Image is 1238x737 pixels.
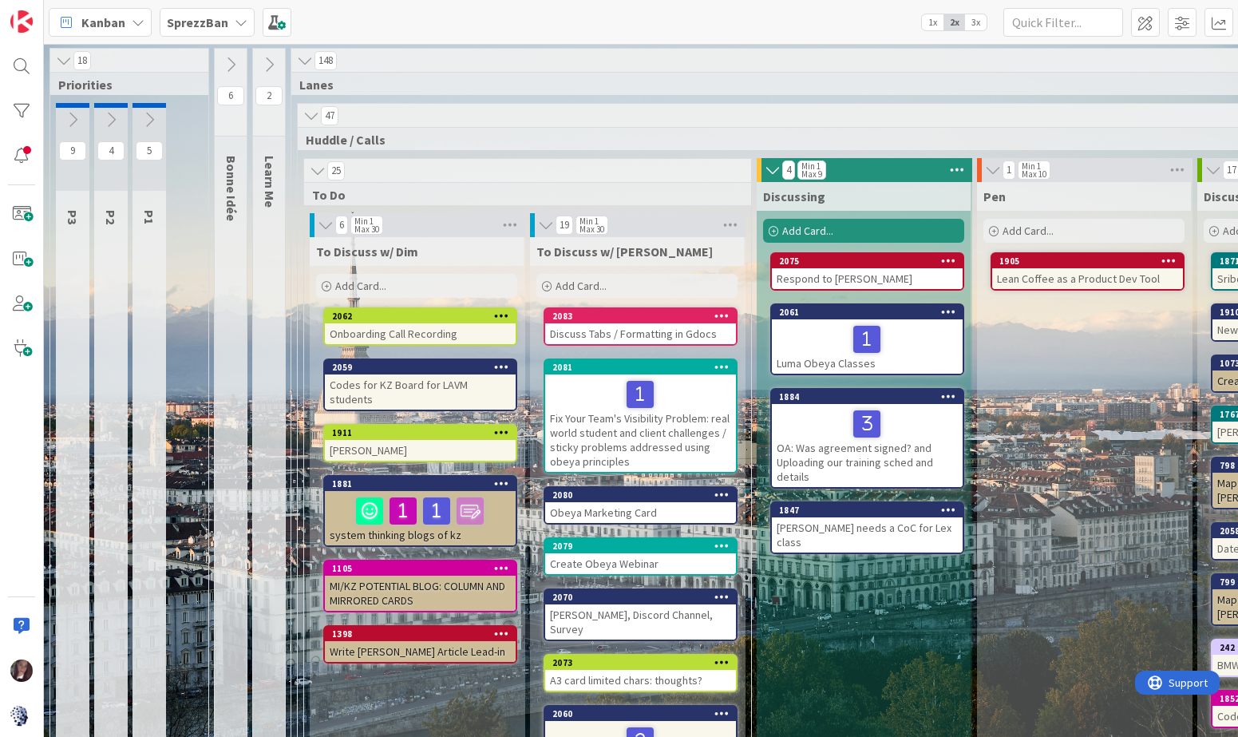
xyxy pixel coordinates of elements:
span: 18 [73,51,91,70]
div: Max 30 [354,225,379,233]
div: 2061 [772,305,963,319]
div: Codes for KZ Board for LAVM students [325,374,516,410]
span: P2 [103,210,119,224]
span: Add Card... [1003,224,1054,238]
div: 2070 [545,590,736,604]
span: Priorities [58,77,188,93]
div: 2075 [772,254,963,268]
div: 1847 [779,505,963,516]
div: 2070[PERSON_NAME], Discord Channel, Survey [545,590,736,640]
div: 2083 [545,309,736,323]
div: Luma Obeya Classes [772,319,963,374]
div: 1905 [999,256,1183,267]
div: MI/KZ POTENTIAL BLOG: COLUMN AND MIRRORED CARDS [325,576,516,611]
div: Onboarding Call Recording [325,323,516,344]
div: 2079 [545,539,736,553]
div: 2081 [545,360,736,374]
div: 1911 [332,427,516,438]
span: Add Card... [782,224,833,238]
div: 1881 [332,478,516,489]
div: 1884 [779,391,963,402]
div: 2073 [545,656,736,670]
div: 2062 [332,311,516,322]
div: 1905Lean Coffee as a Product Dev Tool [992,254,1183,289]
div: 1105 [325,561,516,576]
span: 19 [556,216,573,235]
div: 2079Create Obeya Webinar [545,539,736,574]
div: Create Obeya Webinar [545,553,736,574]
div: 2080 [545,488,736,502]
span: Learn Me [262,156,278,208]
span: 6 [217,86,244,105]
div: 2080Obeya Marketing Card [545,488,736,523]
div: 1398 [325,627,516,641]
span: P3 [65,210,81,224]
span: 25 [327,161,345,180]
span: To Discuss w/ Dim [316,244,418,260]
div: 1105 [332,563,516,574]
div: Obeya Marketing Card [545,502,736,523]
div: 2062Onboarding Call Recording [325,309,516,344]
div: 1847[PERSON_NAME] needs a CoC for Lex class [772,503,963,553]
span: Discussing [763,188,825,204]
span: Bonne Idée [223,156,239,221]
div: Fix Your Team's Visibility Problem: real world student and client challenges / sticky problems ad... [545,374,736,472]
div: 1881system thinking blogs of kz [325,477,516,545]
div: Write [PERSON_NAME] Article Lead-in [325,641,516,662]
span: To Discuss w/ Jim [536,244,713,260]
div: 2079 [552,541,736,552]
div: 2059Codes for KZ Board for LAVM students [325,360,516,410]
span: 4 [782,160,795,180]
div: 2075Respond to [PERSON_NAME] [772,254,963,289]
span: To Do [312,187,731,203]
div: 2080 [552,489,736,501]
div: Max 30 [579,225,604,233]
span: 1 [1003,160,1015,180]
span: 6 [335,216,348,235]
div: Min 1 [579,217,599,225]
span: Add Card... [556,279,607,293]
div: 2073 [552,657,736,668]
div: 2073A3 card limited chars: thoughts? [545,656,736,691]
div: 2062 [325,309,516,323]
div: 2060 [545,707,736,721]
div: 2061 [779,307,963,318]
span: 3x [965,14,987,30]
div: 2059 [325,360,516,374]
span: 4 [97,141,125,160]
div: Max 9 [801,170,822,178]
div: 2070 [552,592,736,603]
div: 2059 [332,362,516,373]
div: 1105MI/KZ POTENTIAL BLOG: COLUMN AND MIRRORED CARDS [325,561,516,611]
span: Add Card... [335,279,386,293]
span: 1x [922,14,943,30]
div: Min 1 [801,162,821,170]
input: Quick Filter... [1003,8,1123,37]
span: P1 [141,210,157,224]
div: 2061Luma Obeya Classes [772,305,963,374]
div: A3 card limited chars: thoughts? [545,670,736,691]
div: Discuss Tabs / Formatting in Gdocs [545,323,736,344]
div: [PERSON_NAME] needs a CoC for Lex class [772,517,963,553]
div: 1398 [332,628,516,640]
div: system thinking blogs of kz [325,491,516,545]
div: 1911 [325,426,516,440]
div: 2060 [552,708,736,719]
div: 1398Write [PERSON_NAME] Article Lead-in [325,627,516,662]
div: 2075 [779,256,963,267]
div: 1884OA: Was agreement signed? and Uploading our training sched and details [772,390,963,487]
div: 1911[PERSON_NAME] [325,426,516,461]
span: 148 [314,51,337,70]
span: Support [34,2,73,22]
div: Min 1 [1022,162,1041,170]
span: 2x [943,14,965,30]
div: 1881 [325,477,516,491]
div: 1847 [772,503,963,517]
span: 2 [255,86,283,105]
img: TD [10,660,33,682]
div: OA: Was agreement signed? and Uploading our training sched and details [772,404,963,487]
span: 47 [321,106,338,125]
div: Max 10 [1022,170,1046,178]
div: 2081Fix Your Team's Visibility Problem: real world student and client challenges / sticky problem... [545,360,736,472]
div: [PERSON_NAME], Discord Channel, Survey [545,604,736,640]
